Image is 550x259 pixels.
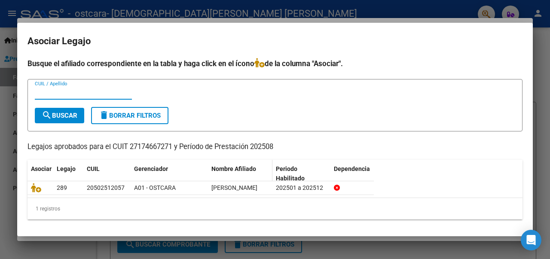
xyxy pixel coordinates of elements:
datatable-header-cell: Asociar [27,160,53,188]
div: 1 registros [27,198,522,219]
datatable-header-cell: Legajo [53,160,83,188]
span: Buscar [42,112,77,119]
span: A01 - OSTCARA [134,184,176,191]
span: Legajo [57,165,76,172]
span: Borrar Filtros [99,112,161,119]
span: Asociar [31,165,52,172]
div: 20502512057 [87,183,125,193]
p: Legajos aprobados para el CUIT 27174667271 y Período de Prestación 202508 [27,142,522,152]
datatable-header-cell: Nombre Afiliado [208,160,272,188]
datatable-header-cell: Gerenciador [131,160,208,188]
datatable-header-cell: CUIL [83,160,131,188]
button: Buscar [35,108,84,123]
div: Open Intercom Messenger [521,230,541,250]
span: Gerenciador [134,165,168,172]
span: CUIL [87,165,100,172]
span: Periodo Habilitado [276,165,305,182]
span: Dependencia [334,165,370,172]
mat-icon: search [42,110,52,120]
div: 202501 a 202512 [276,183,327,193]
span: ALMIRON THIAGO ULISES [211,184,257,191]
span: Nombre Afiliado [211,165,256,172]
button: Borrar Filtros [91,107,168,124]
h4: Busque el afiliado correspondiente en la tabla y haga click en el ícono de la columna "Asociar". [27,58,522,69]
mat-icon: delete [99,110,109,120]
span: 289 [57,184,67,191]
h2: Asociar Legajo [27,33,522,49]
datatable-header-cell: Dependencia [330,160,395,188]
datatable-header-cell: Periodo Habilitado [272,160,330,188]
